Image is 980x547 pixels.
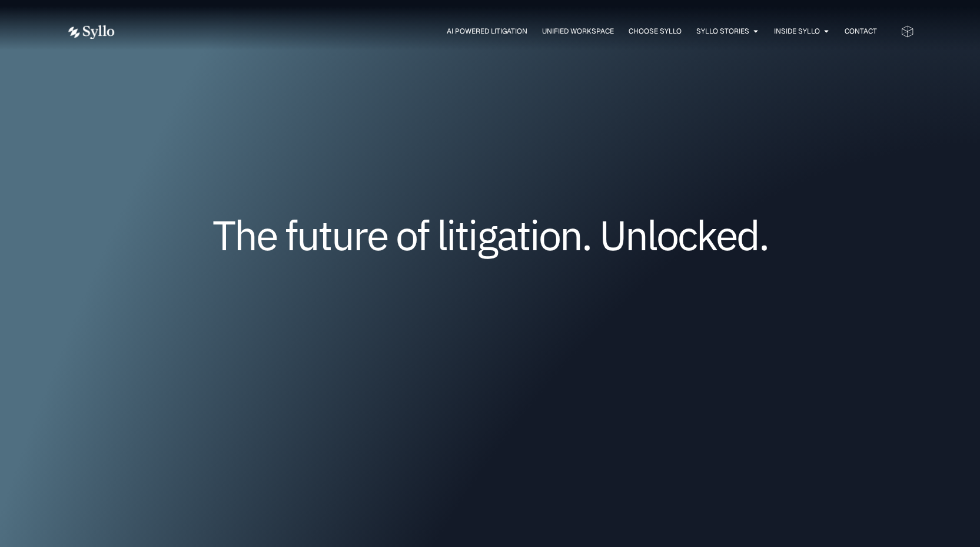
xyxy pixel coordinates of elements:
[67,25,115,39] img: white logo
[138,26,877,37] div: Menu Toggle
[137,216,843,254] h1: The future of litigation. Unlocked.
[629,26,682,37] a: Choose Syllo
[542,26,614,37] a: Unified Workspace
[138,26,877,37] nav: Menu
[774,26,820,37] a: Inside Syllo
[696,26,749,37] a: Syllo Stories
[845,26,877,37] a: Contact
[447,26,527,37] a: AI Powered Litigation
